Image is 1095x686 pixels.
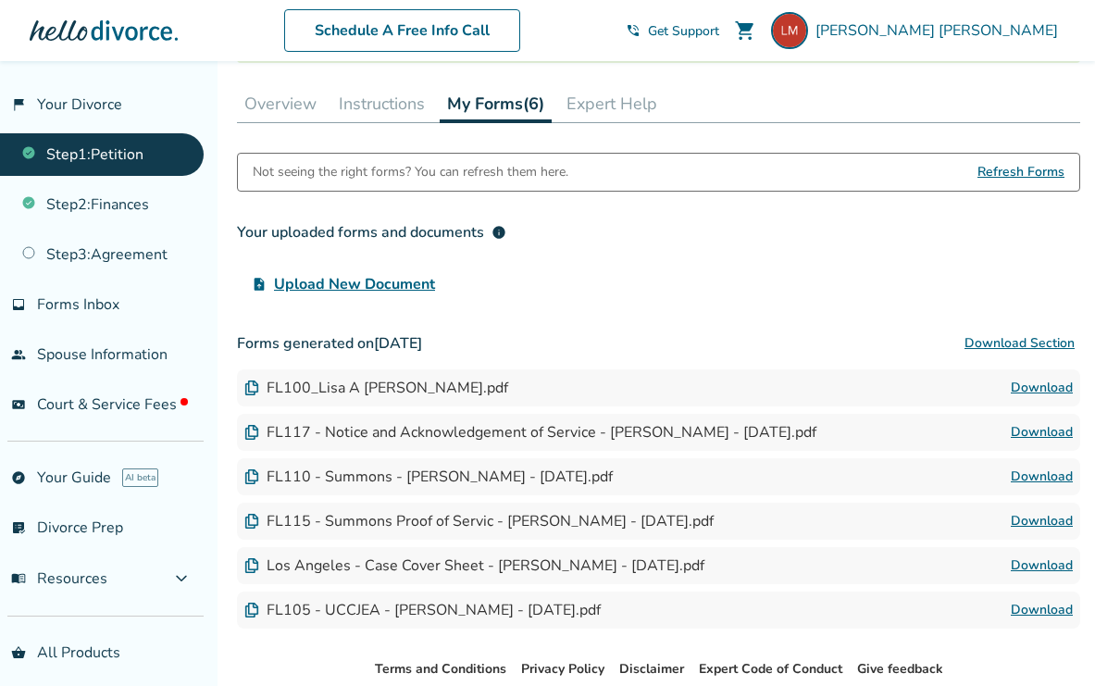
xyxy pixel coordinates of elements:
[331,85,432,122] button: Instructions
[771,12,808,49] img: lisamozden@gmail.com
[11,470,26,485] span: explore
[11,520,26,535] span: list_alt_check
[559,85,665,122] button: Expert Help
[11,571,26,586] span: menu_book
[37,294,119,315] span: Forms Inbox
[244,600,601,620] div: FL105 - UCCJEA - [PERSON_NAME] - [DATE].pdf
[11,397,26,412] span: universal_currency_alt
[977,154,1064,191] span: Refresh Forms
[274,273,435,295] span: Upload New Document
[244,378,508,398] div: FL100_Lisa A [PERSON_NAME].pdf
[375,660,506,678] a: Terms and Conditions
[244,511,714,531] div: FL115 - Summons Proof of Servic - [PERSON_NAME] - [DATE].pdf
[440,85,552,123] button: My Forms(6)
[237,221,506,243] div: Your uploaded forms and documents
[284,9,520,52] a: Schedule A Free Info Call
[815,20,1065,41] span: [PERSON_NAME] [PERSON_NAME]
[37,394,188,415] span: Court & Service Fees
[11,568,107,589] span: Resources
[237,325,1080,362] h3: Forms generated on [DATE]
[244,555,704,576] div: Los Angeles - Case Cover Sheet - [PERSON_NAME] - [DATE].pdf
[734,19,756,42] span: shopping_cart
[11,297,26,312] span: inbox
[1011,421,1073,443] a: Download
[699,660,842,678] a: Expert Code of Conduct
[244,422,816,443] div: FL117 - Notice and Acknowledgement of Service - [PERSON_NAME] - [DATE].pdf
[959,325,1080,362] button: Download Section
[626,22,719,40] a: phone_in_talkGet Support
[244,558,259,573] img: Document
[521,660,604,678] a: Privacy Policy
[244,603,259,617] img: Document
[244,469,259,484] img: Document
[492,225,506,240] span: info
[1011,377,1073,399] a: Download
[244,425,259,440] img: Document
[619,658,684,680] li: Disclaimer
[1011,466,1073,488] a: Download
[244,514,259,529] img: Document
[11,97,26,112] span: flag_2
[244,380,259,395] img: Document
[237,85,324,122] button: Overview
[626,23,641,38] span: phone_in_talk
[11,347,26,362] span: people
[253,154,568,191] div: Not seeing the right forms? You can refresh them here.
[857,658,943,680] li: Give feedback
[122,468,158,487] span: AI beta
[244,467,613,487] div: FL110 - Summons - [PERSON_NAME] - [DATE].pdf
[1011,510,1073,532] a: Download
[648,22,719,40] span: Get Support
[1011,555,1073,577] a: Download
[11,645,26,660] span: shopping_basket
[1002,597,1095,686] iframe: Chat Widget
[170,568,193,590] span: expand_more
[252,277,267,292] span: upload_file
